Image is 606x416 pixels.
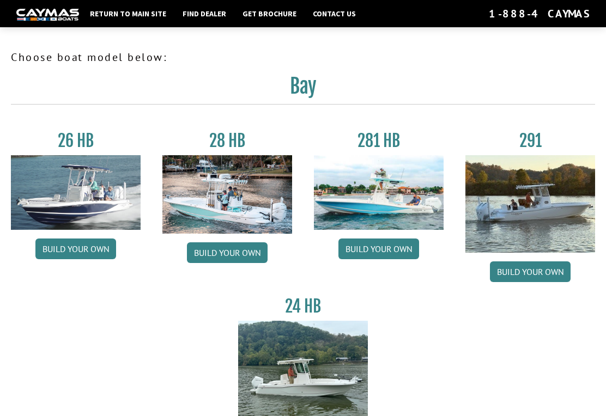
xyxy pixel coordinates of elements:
img: 28-hb-twin.jpg [314,155,444,230]
a: Contact Us [307,7,361,21]
h3: 281 HB [314,131,444,151]
h3: 26 HB [11,131,141,151]
a: Find Dealer [177,7,232,21]
div: 1-888-4CAYMAS [489,7,590,21]
img: white-logo-c9c8dbefe5ff5ceceb0f0178aa75bf4bb51f6bca0971e226c86eb53dfe498488.png [16,9,79,20]
img: 26_new_photo_resized.jpg [11,155,141,230]
a: Build your own [187,242,268,263]
a: Build your own [490,261,571,282]
p: Choose boat model below: [11,49,595,65]
h3: 28 HB [162,131,292,151]
h3: 291 [465,131,595,151]
img: 291_Thumbnail.jpg [465,155,595,253]
a: Get Brochure [237,7,302,21]
img: 28_hb_thumbnail_for_caymas_connect.jpg [162,155,292,234]
a: Build your own [338,238,419,259]
a: Build your own [35,238,116,259]
a: Return to main site [84,7,172,21]
h2: Bay [11,74,595,105]
h3: 24 HB [238,296,368,316]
